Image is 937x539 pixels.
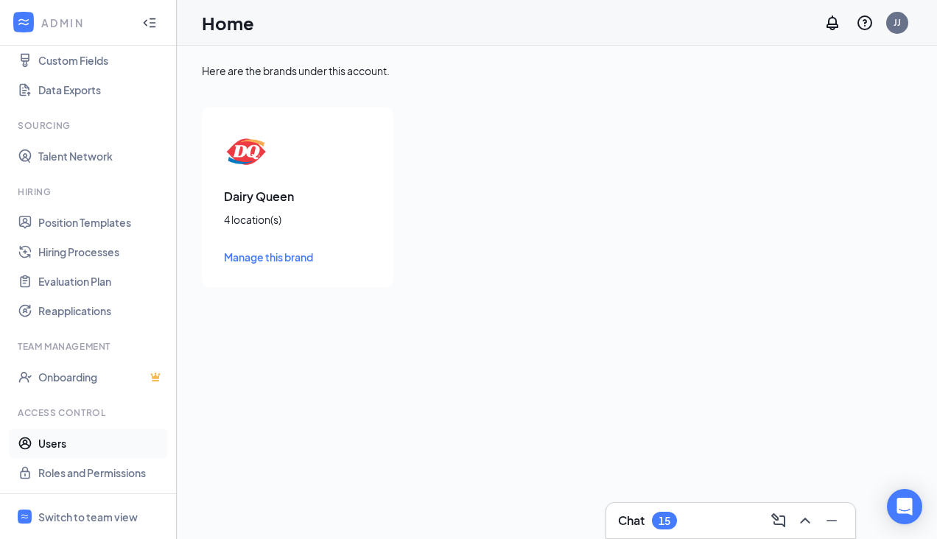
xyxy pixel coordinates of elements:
[38,267,164,296] a: Evaluation Plan
[38,510,138,524] div: Switch to team view
[18,340,161,353] div: Team Management
[224,189,371,205] h3: Dairy Queen
[224,249,371,265] a: Manage this brand
[224,130,268,174] img: Dairy Queen logo
[18,186,161,198] div: Hiring
[856,14,874,32] svg: QuestionInfo
[202,63,912,78] div: Here are the brands under this account.
[18,406,161,419] div: Access control
[823,512,841,529] svg: Minimize
[796,512,814,529] svg: ChevronUp
[224,212,371,227] div: 4 location(s)
[659,515,670,527] div: 15
[38,458,164,487] a: Roles and Permissions
[824,14,841,32] svg: Notifications
[770,512,787,529] svg: ComposeMessage
[38,141,164,171] a: Talent Network
[202,10,254,35] h1: Home
[16,15,31,29] svg: WorkstreamLogo
[793,509,817,532] button: ChevronUp
[38,362,164,392] a: OnboardingCrown
[767,509,790,532] button: ComposeMessage
[38,237,164,267] a: Hiring Processes
[38,429,164,458] a: Users
[820,509,843,532] button: Minimize
[38,46,164,75] a: Custom Fields
[38,75,164,105] a: Data Exports
[38,296,164,325] a: Reapplications
[41,15,129,30] div: ADMIN
[894,16,901,29] div: JJ
[224,250,313,264] span: Manage this brand
[20,512,29,521] svg: WorkstreamLogo
[18,119,161,132] div: Sourcing
[887,489,922,524] div: Open Intercom Messenger
[38,208,164,237] a: Position Templates
[618,512,645,529] h3: Chat
[142,15,157,30] svg: Collapse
